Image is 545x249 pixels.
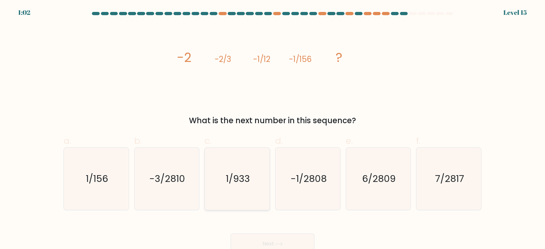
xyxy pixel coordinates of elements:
[275,134,283,147] span: d.
[289,54,312,65] tspan: -1/156
[253,54,270,65] tspan: -1/12
[149,172,185,185] text: -3/2810
[503,8,527,17] div: Level 15
[204,134,212,147] span: c.
[67,115,478,126] div: What is the next number in this sequence?
[346,134,353,147] span: e.
[226,172,250,185] text: 1/933
[64,134,71,147] span: a.
[362,172,396,185] text: 6/2809
[416,134,421,147] span: f.
[435,172,464,185] text: 7/2817
[134,134,142,147] span: b.
[177,48,192,66] tspan: -2
[18,8,30,17] div: 1:02
[86,172,108,185] text: 1/156
[290,172,326,185] text: -1/2808
[215,54,231,65] tspan: -2/3
[336,48,342,66] tspan: ?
